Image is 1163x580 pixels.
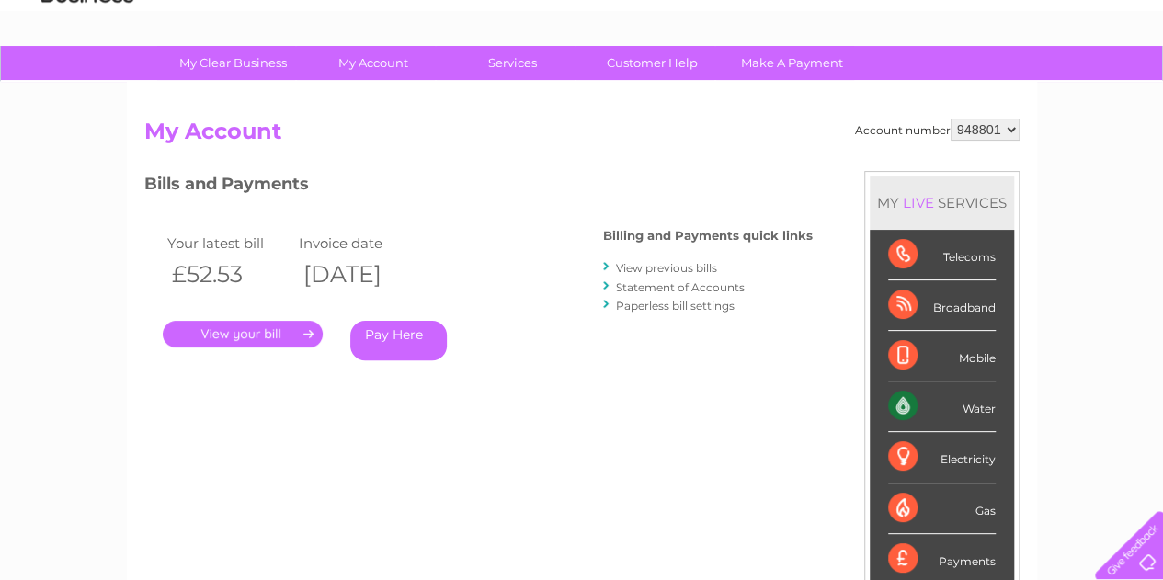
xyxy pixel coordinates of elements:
a: My Clear Business [157,46,309,80]
div: Telecoms [888,230,996,280]
a: . [163,321,323,347]
a: Statement of Accounts [616,280,745,294]
td: Invoice date [294,231,427,256]
th: £52.53 [163,256,295,293]
h4: Billing and Payments quick links [603,229,813,243]
div: Mobile [888,331,996,381]
div: Clear Business is a trading name of Verastar Limited (registered in [GEOGRAPHIC_DATA] No. 3667643... [148,10,1017,89]
div: Broadband [888,280,996,331]
a: Customer Help [576,46,728,80]
h2: My Account [144,119,1020,154]
a: Telecoms [937,78,992,92]
a: Energy [885,78,926,92]
a: Make A Payment [716,46,868,80]
div: Electricity [888,432,996,483]
a: 0333 014 3131 [816,9,943,32]
a: Services [437,46,588,80]
a: Paperless bill settings [616,299,735,313]
a: Blog [1003,78,1030,92]
a: My Account [297,46,449,80]
h3: Bills and Payments [144,171,813,203]
div: LIVE [899,194,938,211]
img: logo.png [40,48,134,104]
div: MY SERVICES [870,176,1014,229]
td: Your latest bill [163,231,295,256]
a: Pay Here [350,321,447,360]
div: Account number [855,119,1020,141]
div: Gas [888,483,996,534]
a: Water [839,78,874,92]
th: [DATE] [294,256,427,293]
div: Water [888,381,996,432]
a: View previous bills [616,261,717,275]
a: Log out [1102,78,1146,92]
a: Contact [1041,78,1086,92]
